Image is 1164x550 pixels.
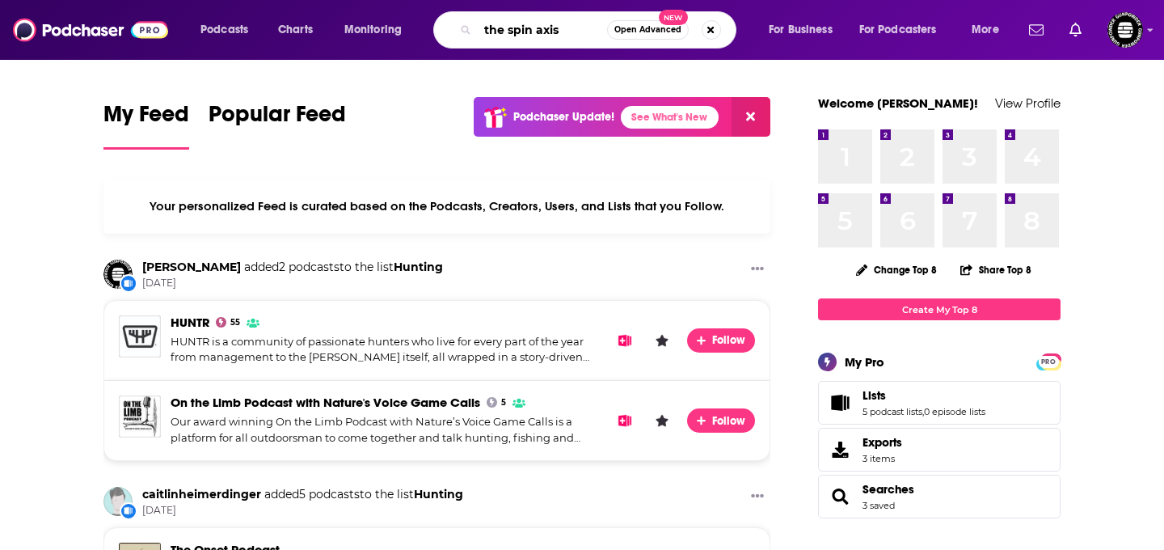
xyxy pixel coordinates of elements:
[744,260,770,280] button: Show More Button
[959,254,1032,286] button: Share Top 8
[103,260,133,289] img: Karina Sabol
[824,438,856,461] span: Exports
[216,317,240,328] a: 55
[960,17,1019,43] button: open menu
[449,11,752,49] div: Search podcasts, credits, & more...
[862,388,985,403] a: Lists
[103,179,770,234] div: Your personalized Feed is curated based on the Podcasts, Creators, Users, and Lists that you Follow.
[171,414,600,446] div: Our award winning On the Limb Podcast with Nature’s Voice Game Calls is a platform for all outdoo...
[687,408,755,433] button: Follow
[972,19,999,41] span: More
[142,260,443,275] h3: to the list
[513,110,614,124] p: Podchaser Update!
[845,354,884,370] div: My Pro
[230,319,240,326] span: 55
[621,106,719,129] a: See What's New
[103,487,133,516] img: caitlinheimerdinger
[478,17,607,43] input: Search podcasts, credits, & more...
[824,485,856,508] a: Searches
[846,260,947,280] button: Change Top 8
[607,20,689,40] button: Open AdvancedNew
[862,435,902,450] span: Exports
[924,406,985,417] a: 0 episode lists
[818,475,1061,518] span: Searches
[142,260,241,274] a: Karina Sabol
[142,487,261,501] a: caitlinheimerdinger
[613,328,637,353] button: Add to List
[103,100,189,150] a: My Feed
[501,400,506,406] span: 5
[1107,12,1143,48] img: User Profile
[1107,12,1143,48] button: Show profile menu
[613,408,637,433] button: Add to List
[171,315,209,330] a: HUNTR
[1039,356,1058,368] span: PRO
[120,274,137,292] div: New List
[344,19,402,41] span: Monitoring
[712,333,747,347] span: Follow
[142,487,463,502] h3: to the list
[1023,16,1050,44] a: Show notifications dropdown
[687,328,755,353] button: Follow
[264,487,360,501] span: added 5 podcasts
[757,17,853,43] button: open menu
[614,26,681,34] span: Open Advanced
[268,17,323,43] a: Charts
[120,502,137,520] div: New List
[119,315,161,357] img: HUNTR
[818,298,1061,320] a: Create My Top 8
[244,260,339,274] span: added 2 podcasts
[142,277,443,290] span: [DATE]
[862,406,922,417] a: 5 podcast lists
[922,406,924,417] span: ,
[142,504,463,518] span: [DATE]
[862,482,914,497] a: Searches
[818,381,1061,425] span: Lists
[200,19,248,41] span: Podcasts
[862,453,902,464] span: 3 items
[744,487,770,507] button: Show More Button
[769,19,833,41] span: For Business
[712,414,747,428] span: Follow
[818,428,1061,472] a: Exports
[209,100,346,150] a: Popular Feed
[414,487,463,501] a: Hunting
[650,408,674,433] button: Leave a Rating
[859,19,937,41] span: For Podcasters
[862,500,895,511] a: 3 saved
[171,395,480,410] a: On the Limb Podcast with Nature's Voice Game Calls
[1063,16,1088,44] a: Show notifications dropdown
[650,328,674,353] button: Leave a Rating
[333,17,423,43] button: open menu
[394,260,443,274] a: Hunting
[209,100,346,137] span: Popular Feed
[818,95,978,111] a: Welcome [PERSON_NAME]!
[659,10,688,25] span: New
[1107,12,1143,48] span: Logged in as KarinaSabol
[995,95,1061,111] a: View Profile
[103,100,189,137] span: My Feed
[278,19,313,41] span: Charts
[824,391,856,414] a: Lists
[849,17,960,43] button: open menu
[119,396,161,438] img: On the Limb Podcast with Nature's Voice Game Calls
[13,15,168,45] img: Podchaser - Follow, Share and Rate Podcasts
[1039,355,1058,367] a: PRO
[171,334,600,366] div: HUNTR is a community of passionate hunters who live for every part of the year from management to...
[189,17,269,43] button: open menu
[862,388,886,403] span: Lists
[487,397,506,408] a: 5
